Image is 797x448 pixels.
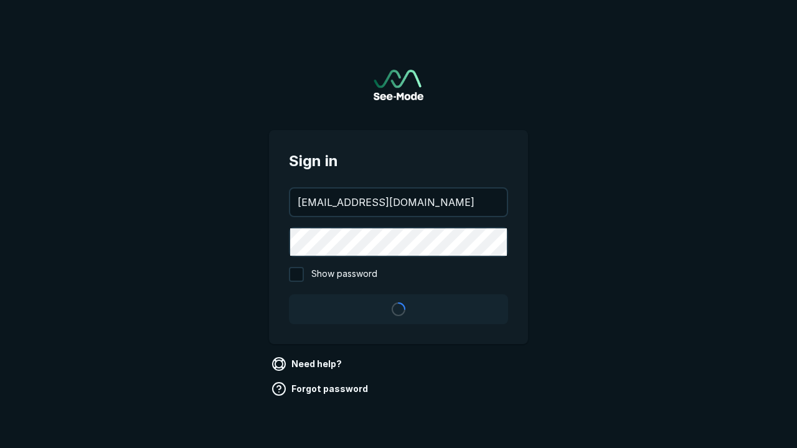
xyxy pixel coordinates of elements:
a: Forgot password [269,379,373,399]
a: Go to sign in [374,70,423,100]
span: Sign in [289,150,508,172]
input: your@email.com [290,189,507,216]
span: Show password [311,267,377,282]
img: See-Mode Logo [374,70,423,100]
a: Need help? [269,354,347,374]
